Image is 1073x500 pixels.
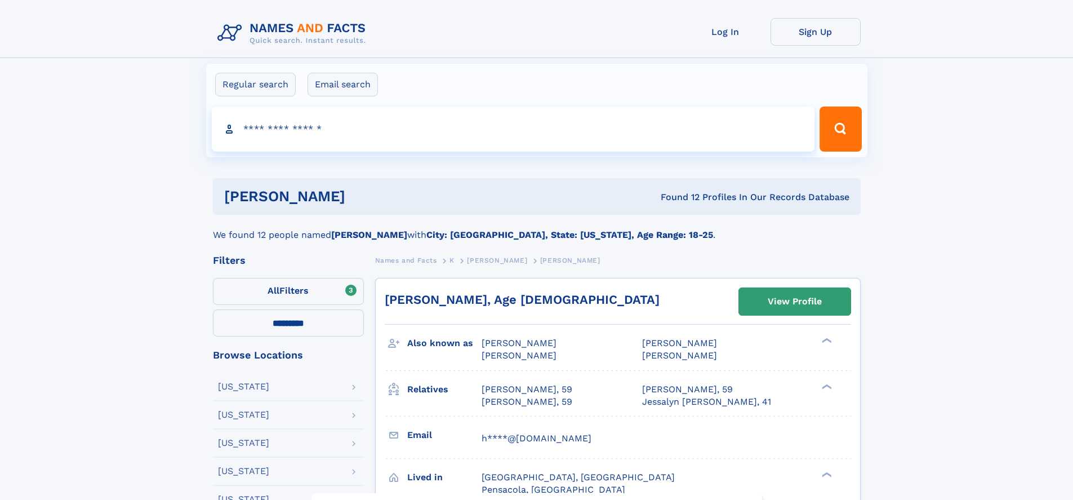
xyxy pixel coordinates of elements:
[407,334,482,353] h3: Also known as
[224,189,503,203] h1: [PERSON_NAME]
[540,256,600,264] span: [PERSON_NAME]
[218,439,269,448] div: [US_STATE]
[642,338,717,348] span: [PERSON_NAME]
[218,467,269,476] div: [US_STATE]
[213,278,364,305] label: Filters
[482,472,675,483] span: [GEOGRAPHIC_DATA], [GEOGRAPHIC_DATA]
[739,288,851,315] a: View Profile
[482,338,556,348] span: [PERSON_NAME]
[482,383,572,396] a: [PERSON_NAME], 59
[482,484,625,495] span: Pensacola, [GEOGRAPHIC_DATA]
[482,396,572,408] a: [PERSON_NAME], 59
[819,471,832,478] div: ❯
[407,380,482,399] h3: Relatives
[449,256,455,264] span: K
[407,468,482,487] h3: Lived in
[218,410,269,419] div: [US_STATE]
[407,426,482,445] h3: Email
[680,18,771,46] a: Log In
[375,253,437,267] a: Names and Facts
[213,255,364,266] div: Filters
[771,18,861,46] a: Sign Up
[331,229,407,240] b: [PERSON_NAME]
[308,73,378,96] label: Email search
[213,215,861,242] div: We found 12 people named with .
[426,229,713,240] b: City: [GEOGRAPHIC_DATA], State: [US_STATE], Age Range: 18-25
[768,289,822,315] div: View Profile
[482,350,556,361] span: [PERSON_NAME]
[819,337,832,344] div: ❯
[642,350,717,361] span: [PERSON_NAME]
[212,107,815,152] input: search input
[268,285,279,296] span: All
[213,350,364,360] div: Browse Locations
[819,383,832,390] div: ❯
[503,191,849,203] div: Found 12 Profiles In Our Records Database
[218,382,269,391] div: [US_STATE]
[642,396,771,408] a: Jessalyn [PERSON_NAME], 41
[642,383,733,396] a: [PERSON_NAME], 59
[449,253,455,267] a: K
[215,73,296,96] label: Regular search
[385,293,660,307] a: [PERSON_NAME], Age [DEMOGRAPHIC_DATA]
[213,18,375,48] img: Logo Names and Facts
[467,256,527,264] span: [PERSON_NAME]
[467,253,527,267] a: [PERSON_NAME]
[820,107,861,152] button: Search Button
